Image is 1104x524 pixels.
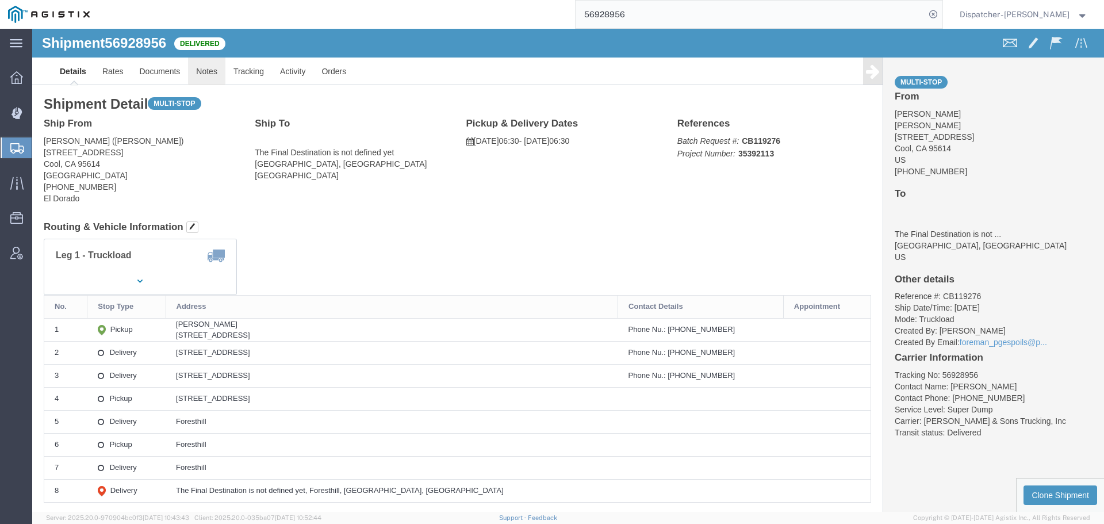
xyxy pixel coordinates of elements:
img: logo [8,6,90,23]
input: Search for shipment number, reference number [576,1,925,28]
span: Client: 2025.20.0-035ba07 [194,514,321,521]
a: Feedback [528,514,557,521]
button: Dispatcher - [PERSON_NAME] [959,7,1088,21]
a: Support [499,514,528,521]
span: [DATE] 10:43:43 [143,514,189,521]
span: [DATE] 10:52:44 [275,514,321,521]
span: Copyright © [DATE]-[DATE] Agistix Inc., All Rights Reserved [913,513,1090,523]
iframe: FS Legacy Container [32,29,1104,512]
span: Server: 2025.20.0-970904bc0f3 [46,514,189,521]
span: Dispatcher - Cameron Bowman [960,8,1069,21]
